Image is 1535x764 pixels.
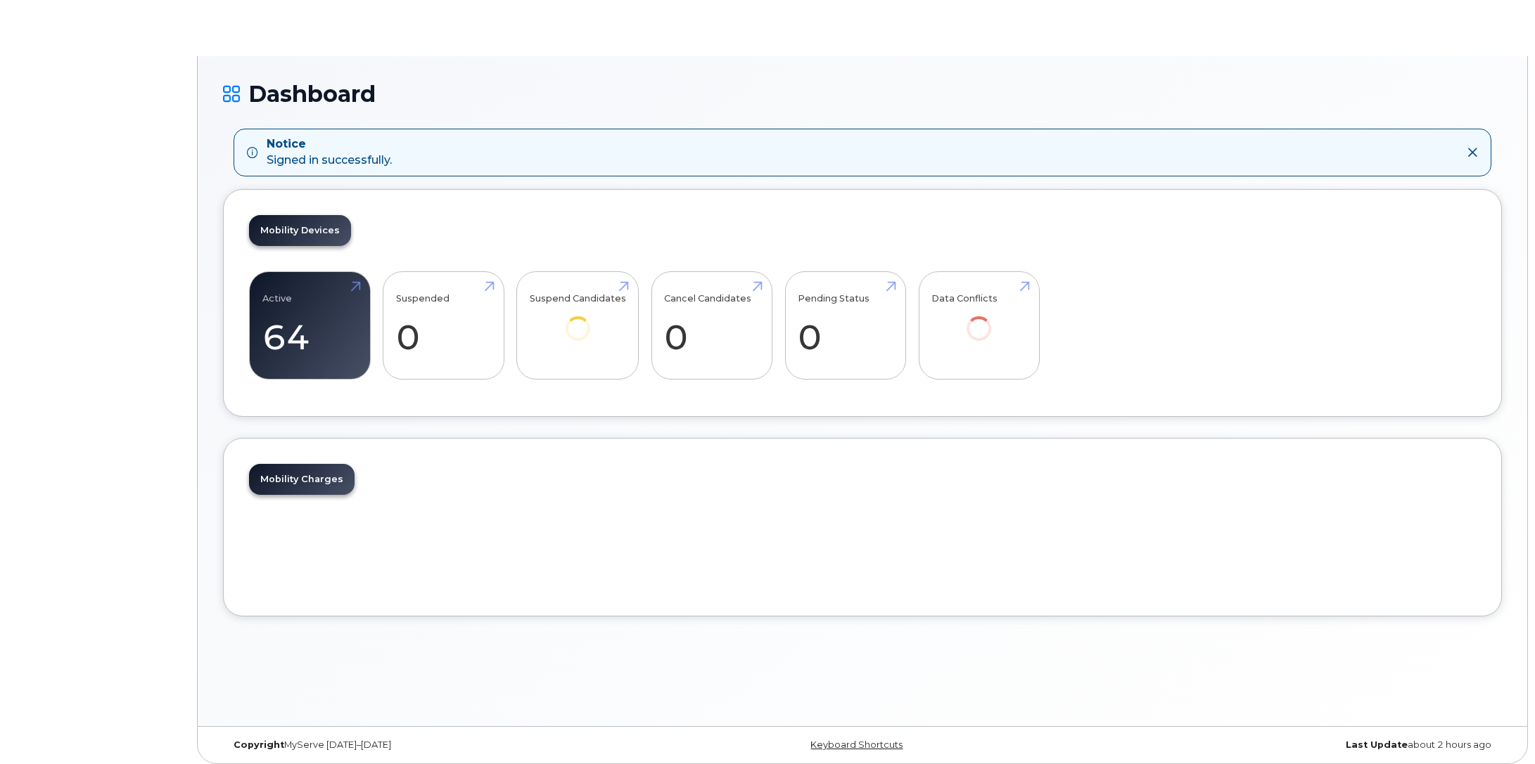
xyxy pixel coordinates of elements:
a: Mobility Devices [249,215,351,246]
a: Cancel Candidates 0 [664,279,759,372]
a: Suspend Candidates [530,279,626,360]
div: MyServe [DATE]–[DATE] [223,739,649,751]
strong: Last Update [1346,739,1408,750]
a: Mobility Charges [249,464,355,495]
strong: Copyright [234,739,284,750]
a: Data Conflicts [931,279,1026,360]
div: Signed in successfully. [267,136,392,169]
a: Active 64 [262,279,357,372]
div: about 2 hours ago [1076,739,1502,751]
strong: Notice [267,136,392,153]
a: Suspended 0 [396,279,491,372]
h1: Dashboard [223,82,1502,106]
a: Keyboard Shortcuts [810,739,903,750]
a: Pending Status 0 [798,279,893,372]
